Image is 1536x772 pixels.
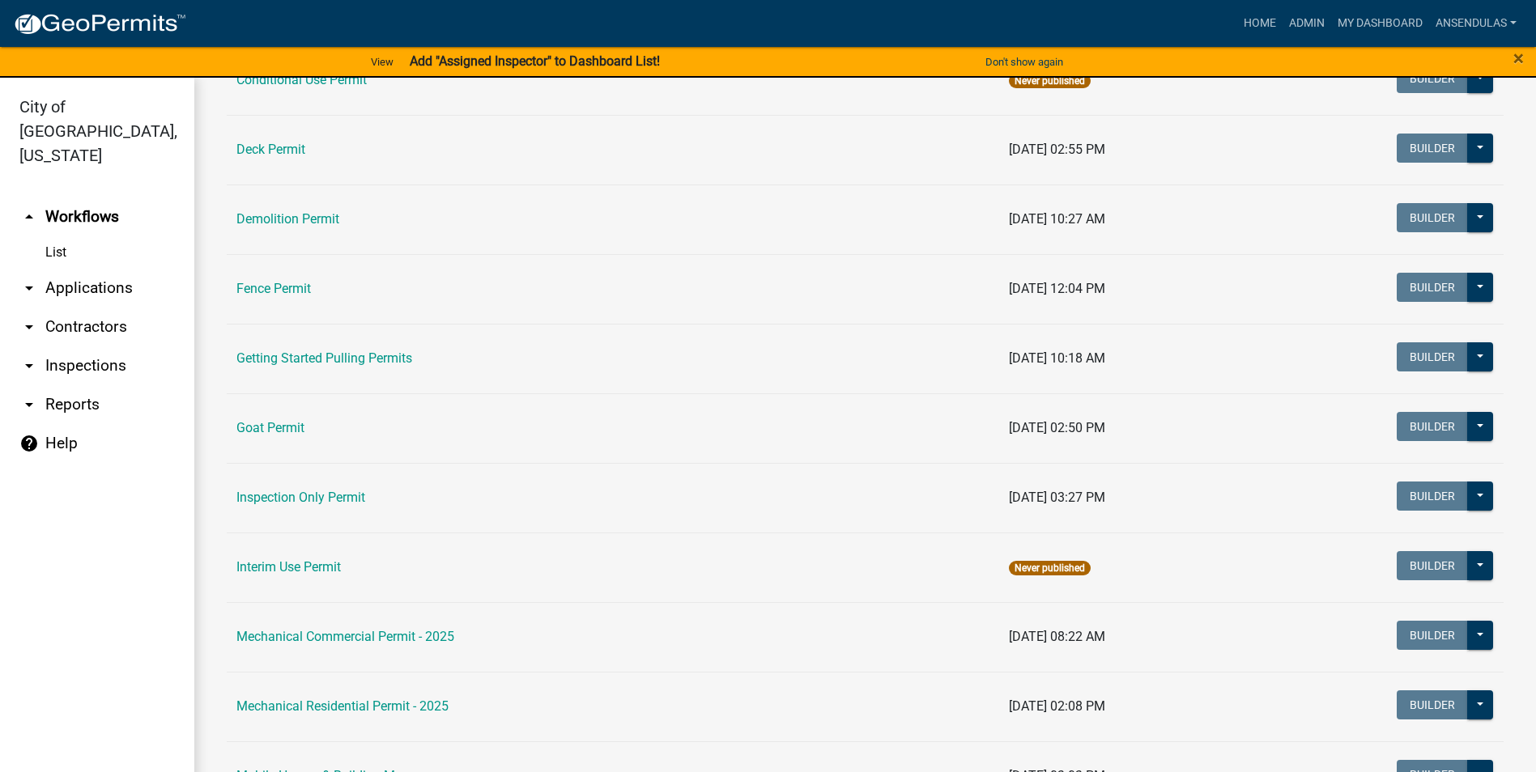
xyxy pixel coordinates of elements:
[1397,203,1468,232] button: Builder
[364,49,400,75] a: View
[19,207,39,227] i: arrow_drop_up
[236,420,304,435] a: Goat Permit
[979,49,1070,75] button: Don't show again
[410,53,660,69] strong: Add "Assigned Inspector" to Dashboard List!
[236,350,412,366] a: Getting Started Pulling Permits
[1009,629,1105,644] span: [DATE] 08:22 AM
[236,211,339,227] a: Demolition Permit
[236,559,341,575] a: Interim Use Permit
[1513,47,1524,70] span: ×
[19,317,39,337] i: arrow_drop_down
[1397,342,1468,371] button: Builder
[1009,211,1105,227] span: [DATE] 10:27 AM
[1397,412,1468,441] button: Builder
[1397,273,1468,302] button: Builder
[1397,481,1468,511] button: Builder
[19,278,39,298] i: arrow_drop_down
[236,142,305,157] a: Deck Permit
[1397,621,1468,650] button: Builder
[1009,420,1105,435] span: [DATE] 02:50 PM
[1397,690,1468,719] button: Builder
[19,395,39,414] i: arrow_drop_down
[236,281,311,296] a: Fence Permit
[1009,490,1105,505] span: [DATE] 03:27 PM
[1397,551,1468,580] button: Builder
[1009,281,1105,296] span: [DATE] 12:04 PM
[1009,698,1105,714] span: [DATE] 02:08 PM
[236,490,365,505] a: Inspection Only Permit
[19,434,39,453] i: help
[1397,64,1468,93] button: Builder
[1009,561,1091,575] span: Never published
[1009,350,1105,366] span: [DATE] 10:18 AM
[1009,74,1091,88] span: Never published
[19,356,39,375] i: arrow_drop_down
[1397,134,1468,163] button: Builder
[1283,8,1331,39] a: Admin
[1331,8,1429,39] a: My Dashboard
[236,698,449,714] a: Mechanical Residential Permit - 2025
[236,629,454,644] a: Mechanical Commercial Permit - 2025
[1429,8,1523,39] a: ansendulas
[1237,8,1283,39] a: Home
[236,72,367,87] a: Conditional Use Permit
[1513,49,1524,68] button: Close
[1009,142,1105,157] span: [DATE] 02:55 PM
